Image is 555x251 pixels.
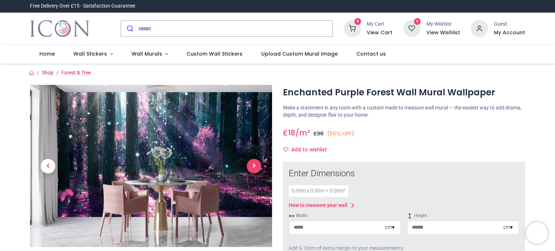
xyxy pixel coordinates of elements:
[526,222,548,244] iframe: Brevo live chat
[283,144,333,156] button: Add to wishlistAdd to wishlist
[289,185,348,197] div: 0.00 m x 0.00 m = 0.00 m²
[344,25,361,31] a: 0
[283,104,525,118] p: Make a statement in any room with a custom made to measure wall mural — the easiest way to add dr...
[121,21,138,36] button: Submit
[407,213,519,219] span: Height
[30,18,90,39] img: Icon Wall Stickers
[354,18,361,25] sup: 0
[503,224,513,231] div: cm ▾
[30,85,272,247] img: WS-42343-02
[186,50,242,57] span: Custom Wall Stickers
[414,18,421,25] sup: 0
[426,29,460,36] a: View Wishlist
[30,109,66,222] a: Previous
[426,21,460,28] div: My Wishlist
[327,130,354,138] small: (50% OFF)
[367,29,392,36] a: View Cart
[288,127,295,138] span: 18
[494,29,525,36] a: My Account
[30,18,90,39] a: Logo of Icon Wall Stickers
[283,147,288,152] i: Add to wishlist
[61,70,91,75] a: Forest & Tree
[261,50,338,57] span: Upload Custom Mural Image
[42,70,53,75] a: Shop
[64,45,122,64] a: Wall Stickers
[289,213,401,219] span: Width
[247,159,261,173] span: Next
[317,130,324,137] span: 36
[73,50,107,57] span: Wall Stickers
[30,3,135,10] div: Free Delivery Over £15 - Satisfaction Guarantee
[494,21,525,28] div: Guest
[283,86,525,99] h1: Enchanted Purple Forest Wall Mural Wallpaper
[132,50,162,57] span: Wall Murals
[295,127,310,138] span: /m²
[289,168,519,180] div: Enter Dimensions
[283,127,295,138] span: £
[373,3,525,10] iframe: Customer reviews powered by Trustpilot
[41,159,55,173] span: Previous
[39,50,55,57] span: Home
[367,21,392,28] div: My Cart
[385,224,395,231] div: cm ▾
[236,109,272,222] a: Next
[289,202,348,209] div: How to measure your wall
[313,130,324,137] span: £
[356,50,386,57] span: Contact us
[122,45,177,64] a: Wall Murals
[403,25,421,31] a: 0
